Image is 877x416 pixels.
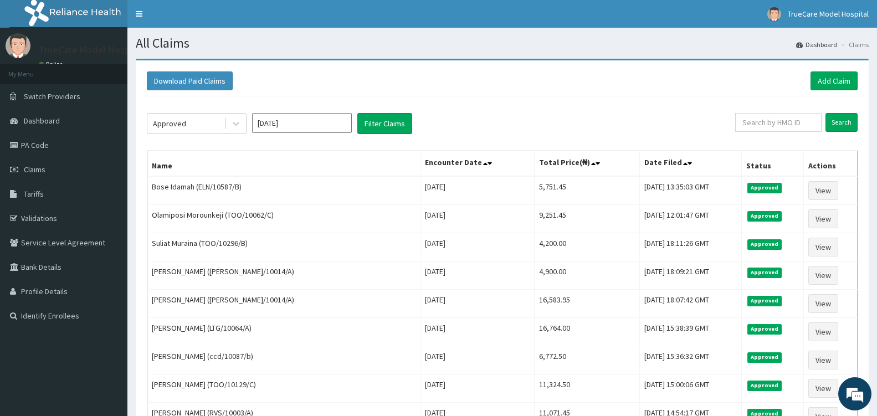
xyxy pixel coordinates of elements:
[808,322,838,341] a: View
[39,60,65,68] a: Online
[640,318,742,346] td: [DATE] 15:38:39 GMT
[534,176,639,205] td: 5,751.45
[640,374,742,403] td: [DATE] 15:00:06 GMT
[420,261,535,290] td: [DATE]
[420,374,535,403] td: [DATE]
[420,205,535,233] td: [DATE]
[825,113,858,132] input: Search
[24,116,60,126] span: Dashboard
[147,346,420,374] td: [PERSON_NAME] (ccd/10087/b)
[147,290,420,318] td: [PERSON_NAME] ([PERSON_NAME]/10014/A)
[534,318,639,346] td: 16,764.00
[808,294,838,313] a: View
[534,261,639,290] td: 4,900.00
[136,36,869,50] h1: All Claims
[147,261,420,290] td: [PERSON_NAME] ([PERSON_NAME]/10014/A)
[808,238,838,256] a: View
[640,261,742,290] td: [DATE] 18:09:21 GMT
[640,151,742,177] th: Date Filed
[24,189,44,199] span: Tariffs
[420,318,535,346] td: [DATE]
[357,113,412,134] button: Filter Claims
[747,352,782,362] span: Approved
[747,239,782,249] span: Approved
[534,374,639,403] td: 11,324.50
[808,181,838,200] a: View
[6,33,30,58] img: User Image
[640,176,742,205] td: [DATE] 13:35:03 GMT
[796,40,837,49] a: Dashboard
[803,151,857,177] th: Actions
[534,151,639,177] th: Total Price(₦)
[808,266,838,285] a: View
[420,290,535,318] td: [DATE]
[811,71,858,90] a: Add Claim
[420,233,535,261] td: [DATE]
[147,176,420,205] td: Bose Idamah (ELN/10587/B)
[747,268,782,278] span: Approved
[147,233,420,261] td: Suliat Muraina (TOO/10296/B)
[534,346,639,374] td: 6,772.50
[808,351,838,369] a: View
[420,176,535,205] td: [DATE]
[735,113,822,132] input: Search by HMO ID
[838,40,869,49] li: Claims
[747,211,782,221] span: Approved
[147,205,420,233] td: Olamiposi Morounkeji (TOO/10062/C)
[147,318,420,346] td: [PERSON_NAME] (LTG/10064/A)
[788,9,869,19] span: TrueCare Model Hospital
[808,209,838,228] a: View
[147,151,420,177] th: Name
[640,233,742,261] td: [DATE] 18:11:26 GMT
[24,165,45,174] span: Claims
[747,381,782,391] span: Approved
[747,296,782,306] span: Approved
[153,118,186,129] div: Approved
[147,374,420,403] td: [PERSON_NAME] (TOO/10129/C)
[747,324,782,334] span: Approved
[147,71,233,90] button: Download Paid Claims
[808,379,838,398] a: View
[741,151,803,177] th: Status
[640,205,742,233] td: [DATE] 12:01:47 GMT
[747,183,782,193] span: Approved
[640,346,742,374] td: [DATE] 15:36:32 GMT
[534,205,639,233] td: 9,251.45
[534,290,639,318] td: 16,583.95
[640,290,742,318] td: [DATE] 18:07:42 GMT
[420,346,535,374] td: [DATE]
[534,233,639,261] td: 4,200.00
[24,91,80,101] span: Switch Providers
[420,151,535,177] th: Encounter Date
[39,45,145,55] p: TrueCare Model Hospital
[252,113,352,133] input: Select Month and Year
[767,7,781,21] img: User Image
